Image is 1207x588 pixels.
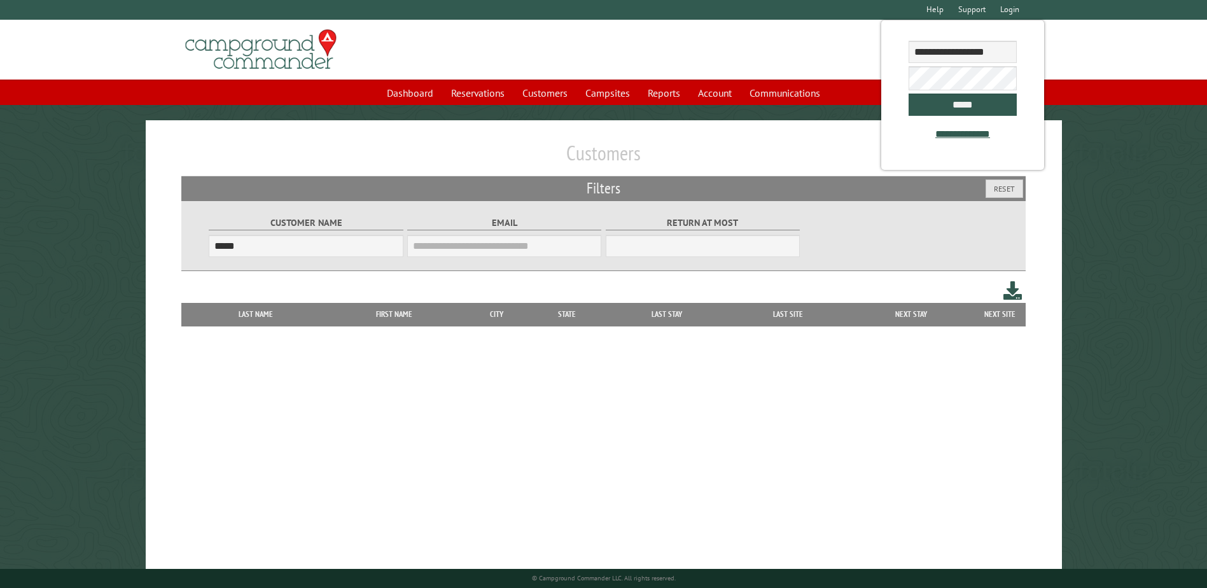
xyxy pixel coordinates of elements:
[528,303,606,326] th: State
[379,81,441,105] a: Dashboard
[728,303,848,326] th: Last Site
[975,303,1026,326] th: Next Site
[606,216,800,230] label: Return at most
[465,303,528,326] th: City
[986,179,1023,198] button: Reset
[848,303,975,326] th: Next Stay
[181,176,1025,200] h2: Filters
[181,141,1025,176] h1: Customers
[606,303,729,326] th: Last Stay
[742,81,828,105] a: Communications
[209,216,403,230] label: Customer Name
[443,81,512,105] a: Reservations
[578,81,638,105] a: Campsites
[323,303,465,326] th: First Name
[188,303,323,326] th: Last Name
[515,81,575,105] a: Customers
[407,216,601,230] label: Email
[181,25,340,74] img: Campground Commander
[532,574,676,582] small: © Campground Commander LLC. All rights reserved.
[690,81,739,105] a: Account
[1003,279,1022,302] a: Download this customer list (.csv)
[640,81,688,105] a: Reports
